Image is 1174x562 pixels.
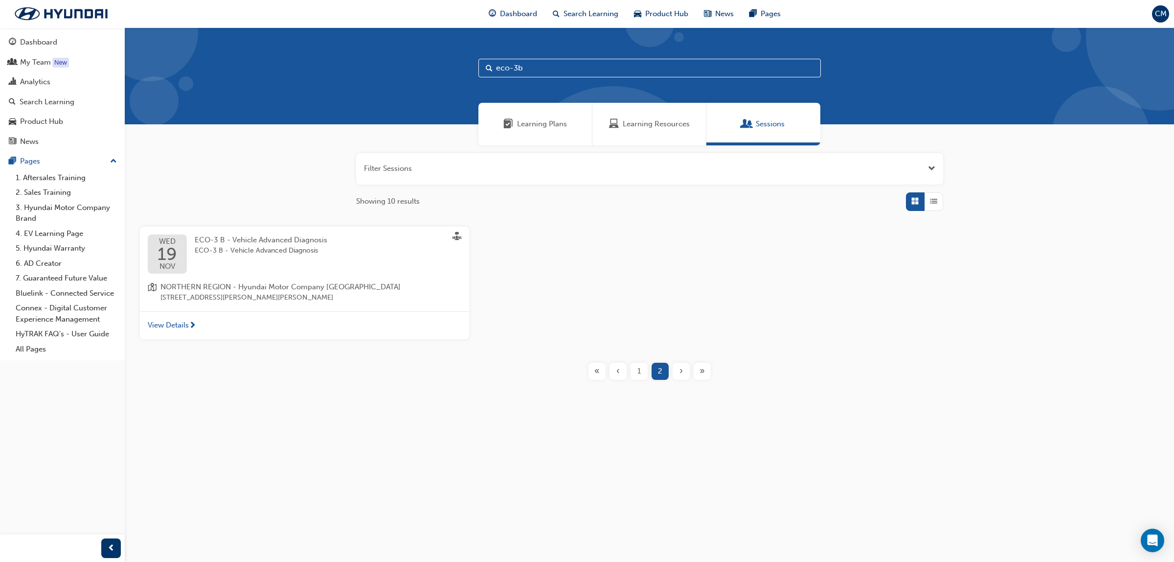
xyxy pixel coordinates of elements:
[148,281,461,304] a: location-iconNORTHERN REGION - Hyundai Motor Company [GEOGRAPHIC_DATA][STREET_ADDRESS][PERSON_NAM...
[930,196,937,207] span: List
[110,155,117,168] span: up-icon
[616,366,620,377] span: ‹
[4,31,121,152] button: DashboardMy TeamAnalyticsSearch LearningProduct HubNews
[4,53,121,71] a: My Team
[679,366,683,377] span: ›
[140,227,469,340] button: WED19NOVECO-3 B - Vehicle Advanced DiagnosisECO-3 B - Vehicle Advanced Diagnosislocation-iconNORT...
[9,38,16,47] span: guage-icon
[5,3,117,24] img: Trak
[4,152,121,170] button: Pages
[671,363,692,380] button: Next page
[12,185,121,200] a: 2. Sales Training
[4,113,121,131] a: Product Hub
[742,118,752,130] span: Sessions
[486,63,493,74] span: Search
[645,8,688,20] span: Product Hub
[503,118,513,130] span: Learning Plans
[9,157,16,166] span: pages-icon
[742,4,789,24] a: pages-iconPages
[12,256,121,271] a: 6. AD Creator
[706,103,820,145] a: SessionsSessions
[592,103,706,145] a: Learning ResourcesLearning Resources
[500,8,537,20] span: Dashboard
[704,8,711,20] span: news-icon
[140,311,469,340] a: View Details
[20,116,63,127] div: Product Hub
[195,235,327,244] span: ECO-3 B - Vehicle Advanced Diagnosis
[911,196,919,207] span: Grid
[609,118,619,130] span: Learning Resources
[12,327,121,342] a: HyTRAK FAQ's - User Guide
[928,163,935,174] button: Open the filter
[1155,8,1167,20] span: CM
[4,33,121,51] a: Dashboard
[1141,529,1164,552] div: Open Intercom Messenger
[715,8,734,20] span: News
[108,542,115,555] span: prev-icon
[700,366,705,377] span: »
[9,78,16,87] span: chart-icon
[12,271,121,286] a: 7. Guaranteed Future Value
[20,136,39,147] div: News
[634,8,641,20] span: car-icon
[4,93,121,111] a: Search Learning
[158,263,177,270] span: NOV
[12,170,121,186] a: 1. Aftersales Training
[195,245,327,257] span: ECO-3 B - Vehicle Advanced Diagnosis
[20,57,51,68] div: My Team
[692,363,713,380] button: Last page
[12,226,121,241] a: 4. EV Learning Page
[20,76,50,88] div: Analytics
[9,138,16,146] span: news-icon
[637,366,641,377] span: 1
[52,58,69,68] div: Tooltip anchor
[478,103,592,145] a: Learning PlansLearning Plans
[594,366,600,377] span: «
[4,73,121,91] a: Analytics
[9,98,16,107] span: search-icon
[756,118,785,130] span: Sessions
[9,117,16,126] span: car-icon
[20,96,74,108] div: Search Learning
[517,118,567,130] span: Learning Plans
[12,286,121,301] a: Bluelink - Connected Service
[148,320,189,331] span: View Details
[4,133,121,151] a: News
[564,8,618,20] span: Search Learning
[761,8,781,20] span: Pages
[696,4,742,24] a: news-iconNews
[553,8,560,20] span: search-icon
[12,342,121,357] a: All Pages
[9,58,16,67] span: people-icon
[658,366,662,377] span: 2
[12,241,121,256] a: 5. Hyundai Warranty
[20,156,40,167] div: Pages
[160,292,401,304] span: [STREET_ADDRESS][PERSON_NAME][PERSON_NAME]
[626,4,696,24] a: car-iconProduct Hub
[20,37,57,48] div: Dashboard
[478,59,821,77] input: Search...
[148,281,157,304] span: location-icon
[12,301,121,327] a: Connex - Digital Customer Experience Management
[189,322,196,330] span: next-icon
[608,363,629,380] button: Previous page
[489,8,496,20] span: guage-icon
[158,245,177,263] span: 19
[356,196,420,207] span: Showing 10 results
[1152,5,1169,23] button: CM
[160,281,401,293] span: NORTHERN REGION - Hyundai Motor Company [GEOGRAPHIC_DATA]
[158,238,177,245] span: WED
[545,4,626,24] a: search-iconSearch Learning
[452,232,461,243] span: sessionType_FACE_TO_FACE-icon
[12,200,121,226] a: 3. Hyundai Motor Company Brand
[650,363,671,380] button: Page 2
[587,363,608,380] button: First page
[629,363,650,380] button: Page 1
[623,118,690,130] span: Learning Resources
[148,234,461,274] a: WED19NOVECO-3 B - Vehicle Advanced DiagnosisECO-3 B - Vehicle Advanced Diagnosis
[481,4,545,24] a: guage-iconDashboard
[749,8,757,20] span: pages-icon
